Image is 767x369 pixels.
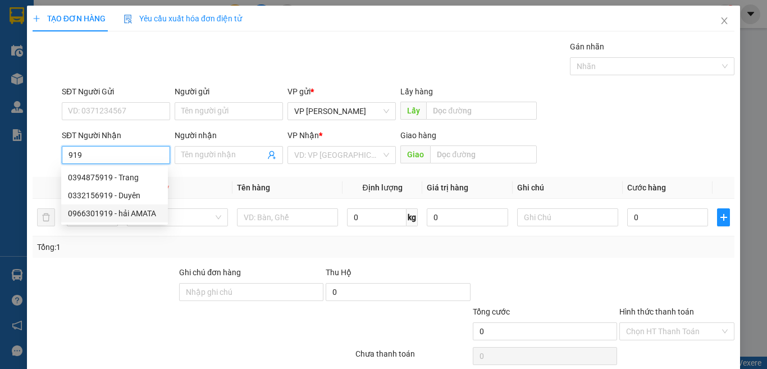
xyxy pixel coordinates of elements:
span: VP Nhận [287,131,319,140]
input: Dọc đường [426,102,537,120]
button: delete [37,208,55,226]
span: plus [33,15,40,22]
div: Chưa thanh toán [354,348,472,367]
span: plus [718,213,729,222]
div: 0332156919 - Duyên [68,189,161,202]
label: Hình thức thanh toán [619,307,694,316]
img: icon [124,15,133,24]
span: Lấy [400,102,426,120]
span: Thu Hộ [326,268,351,277]
button: Close [709,6,740,37]
span: close [720,16,729,25]
div: 0394875919 - Trang [61,168,168,186]
span: Tổng cước [473,307,510,316]
div: SĐT Người Nhận [62,129,170,142]
span: Lấy hàng [400,87,433,96]
label: Ghi chú đơn hàng [179,268,241,277]
div: Người nhận [175,129,283,142]
span: Tên hàng [237,183,270,192]
div: 0332156919 - Duyên [61,186,168,204]
span: Yêu cầu xuất hóa đơn điện tử [124,14,242,23]
div: Người gửi [175,85,283,98]
span: TẠO ĐƠN HÀNG [33,14,106,23]
button: plus [717,208,730,226]
div: SĐT Người Gửi [62,85,170,98]
span: Cước hàng [627,183,666,192]
input: VD: Bàn, Ghế [237,208,338,226]
span: Giá trị hàng [427,183,468,192]
span: Định lượng [362,183,402,192]
span: Khác [134,209,221,226]
span: kg [407,208,418,226]
input: 0 [427,208,508,226]
input: Ghi Chú [517,208,618,226]
th: Ghi chú [513,177,623,199]
span: Giao hàng [400,131,436,140]
div: Tổng: 1 [37,241,297,253]
input: Ghi chú đơn hàng [179,283,323,301]
div: VP gửi [287,85,396,98]
span: user-add [267,151,276,160]
div: 0966301919 - hải AMATA [68,207,161,220]
label: Gán nhãn [570,42,604,51]
span: VP Phan Rang [294,103,389,120]
span: Giao [400,145,430,163]
div: 0394875919 - Trang [68,171,161,184]
input: Dọc đường [430,145,537,163]
div: 0966301919 - hải AMATA [61,204,168,222]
